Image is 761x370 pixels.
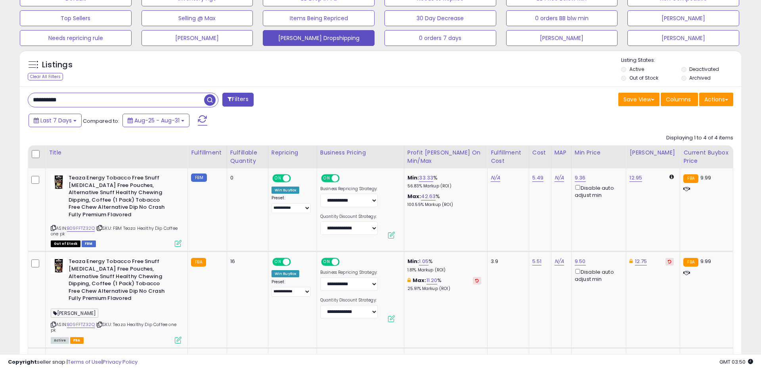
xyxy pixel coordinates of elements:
button: 0 orders 7 days [384,30,496,46]
i: Revert to store-level Dynamic Max Price [668,259,671,263]
a: 11.20 [426,277,438,284]
div: Current Buybox Price [683,149,730,165]
span: All listings currently available for purchase on Amazon [51,337,69,344]
div: Fulfillment Cost [491,149,526,165]
div: % [407,193,481,208]
button: 0 orders BB blw min [506,10,618,26]
button: Top Sellers [20,10,132,26]
small: FBM [191,174,207,182]
div: 0 [230,174,262,181]
button: Filters [222,93,253,107]
label: Archived [689,74,711,81]
div: % [407,277,481,292]
a: 9.36 [575,174,586,182]
div: Disable auto adjust min [575,267,620,283]
label: Out of Stock [629,74,658,81]
img: 41qj6uiPdTL._SL40_.jpg [51,258,67,274]
button: [PERSON_NAME] [627,30,739,46]
i: This overrides the store level Dynamic Max Price for this listing [629,259,633,264]
span: Compared to: [83,117,119,125]
div: 3.9 [491,258,523,265]
span: ON [273,259,283,265]
label: Quantity Discount Strategy: [320,214,378,219]
b: Min: [407,174,419,181]
div: Cost [532,149,548,157]
div: MAP [554,149,568,157]
span: Aug-25 - Aug-31 [134,116,180,124]
a: 33.33 [419,174,433,182]
span: OFF [290,175,302,182]
button: Save View [618,93,660,106]
button: [PERSON_NAME] [141,30,253,46]
i: This overrides the store level max markup for this listing [407,278,411,283]
span: OFF [290,259,302,265]
h5: Listings [42,59,73,71]
a: Terms of Use [68,358,101,366]
b: Min: [407,257,419,265]
div: ASIN: [51,258,182,342]
a: 42.63 [421,193,436,200]
span: Last 7 Days [40,116,72,124]
div: % [407,258,481,273]
div: Clear All Filters [28,73,63,80]
span: OFF [338,259,351,265]
span: All listings that are currently out of stock and unavailable for purchase on Amazon [51,240,80,247]
div: Preset: [272,279,311,297]
span: | SKU: FBM Teaza Healthy Dip Coffee one pk [51,225,178,237]
span: 9.99 [700,257,711,265]
div: [PERSON_NAME] [629,149,677,157]
a: B09FFTZ32Q [67,225,95,232]
span: [PERSON_NAME] [51,309,98,318]
small: FBA [191,258,206,267]
div: ASIN: [51,174,182,246]
span: 9.99 [700,174,711,181]
a: N/A [554,257,564,265]
div: Fulfillment [191,149,223,157]
div: Win BuyBox [272,187,300,194]
div: Preset: [272,195,311,213]
b: Teaza Energy Tobacco Free Snuff [MEDICAL_DATA] Free Pouches, Alternative Snuff Healthy Chewing Di... [69,258,165,304]
a: Privacy Policy [103,358,138,366]
button: Actions [699,93,733,106]
span: Columns [666,95,691,103]
span: OFF [338,175,351,182]
small: FBA [683,258,698,267]
a: 9.50 [575,257,586,265]
button: Needs repricing rule [20,30,132,46]
div: Title [49,149,184,157]
label: Business Repricing Strategy: [320,186,378,192]
div: % [407,174,481,189]
p: 100.55% Markup (ROI) [407,202,481,208]
b: Max: [407,193,421,200]
div: seller snap | | [8,359,138,366]
span: | SKU: Teaza Healthy Dip Coffee one pk [51,321,176,333]
button: Columns [661,93,698,106]
p: 1.81% Markup (ROI) [407,267,481,273]
small: FBA [683,174,698,183]
b: Max: [413,277,426,284]
button: Last 7 Days [29,114,82,127]
button: [PERSON_NAME] Dropshipping [263,30,375,46]
div: 16 [230,258,262,265]
button: Selling @ Max [141,10,253,26]
div: Repricing [272,149,314,157]
b: Teaza Energy Tobacco Free Snuff [MEDICAL_DATA] Free Pouches, Alternative Snuff Healthy Chewing Di... [69,174,165,220]
span: ON [322,175,332,182]
div: Win BuyBox [272,270,300,277]
span: ON [273,175,283,182]
span: FBM [82,240,96,247]
a: N/A [554,174,564,182]
div: Min Price [575,149,623,157]
button: [PERSON_NAME] [506,30,618,46]
div: Profit [PERSON_NAME] on Min/Max [407,149,484,165]
p: 25.91% Markup (ROI) [407,286,481,292]
a: 12.75 [635,257,647,265]
div: Displaying 1 to 4 of 4 items [666,134,733,142]
button: [PERSON_NAME] [627,10,739,26]
span: 2025-09-8 03:50 GMT [719,358,753,366]
th: The percentage added to the cost of goods (COGS) that forms the calculator for Min & Max prices. [404,145,487,168]
strong: Copyright [8,358,37,366]
a: B09FFTZ32Q [67,321,95,328]
a: 5.49 [532,174,544,182]
button: Items Being Repriced [263,10,375,26]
